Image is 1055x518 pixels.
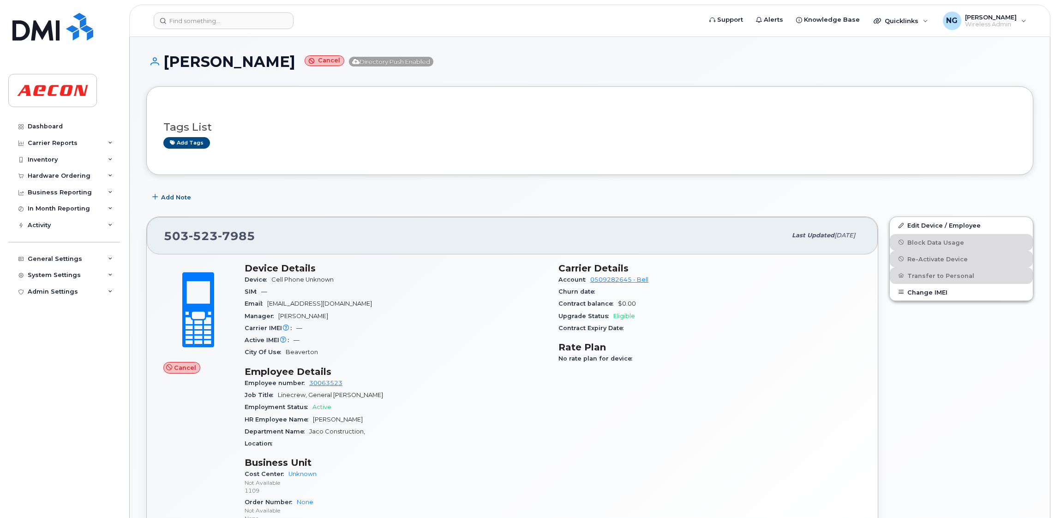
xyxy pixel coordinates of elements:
span: Upgrade Status [558,313,613,319]
span: Manager [245,313,278,319]
span: Cancel [174,363,196,372]
span: [PERSON_NAME] [313,416,363,423]
a: Unknown [288,470,317,477]
span: Beaverton [286,349,318,355]
span: Directory Push Enabled [349,57,433,66]
p: Not Available [245,506,547,514]
span: No rate plan for device [558,355,637,362]
span: [PERSON_NAME] [278,313,328,319]
span: City Of Use [245,349,286,355]
h3: Business Unit [245,457,547,468]
span: — [261,288,267,295]
span: Account [558,276,590,283]
h3: Tags List [163,121,1016,133]
span: Cost Center [245,470,288,477]
span: Cell Phone Unknown [271,276,334,283]
span: Device [245,276,271,283]
span: Re-Activate Device [907,255,968,262]
button: Re-Activate Device [890,251,1033,267]
span: 7985 [218,229,255,243]
span: Email [245,300,267,307]
p: Not Available [245,479,547,487]
a: None [297,499,313,506]
span: Churn date [558,288,599,295]
span: $0.00 [618,300,636,307]
a: Add tags [163,137,210,149]
span: [EMAIL_ADDRESS][DOMAIN_NAME] [267,300,372,307]
span: — [294,337,300,343]
span: Department Name [245,428,309,435]
button: Change IMEI [890,284,1033,301]
button: Transfer to Personal [890,267,1033,284]
span: Contract balance [558,300,618,307]
span: 523 [189,229,218,243]
span: 503 [164,229,255,243]
span: [DATE] [834,232,855,239]
a: Edit Device / Employee [890,217,1033,234]
span: Active [312,404,331,410]
span: Active IMEI [245,337,294,343]
span: Location [245,440,277,447]
span: — [296,325,302,331]
span: Eligible [613,313,635,319]
span: Order Number [245,499,297,506]
span: Employee number [245,379,309,386]
span: HR Employee Name [245,416,313,423]
span: SIM [245,288,261,295]
span: Add Note [161,193,191,202]
span: Job Title [245,392,278,398]
h3: Carrier Details [558,263,861,274]
small: Cancel [305,55,344,66]
span: Last updated [792,232,834,239]
span: Linecrew, General [PERSON_NAME] [278,392,383,398]
h3: Employee Details [245,366,547,377]
span: Employment Status [245,404,312,410]
button: Block Data Usage [890,234,1033,251]
h3: Rate Plan [558,342,861,353]
span: Carrier IMEI [245,325,296,331]
h1: [PERSON_NAME] [146,54,1033,70]
span: Jaco Construction, [309,428,365,435]
p: 1109 [245,487,547,494]
span: Contract Expiry Date [558,325,628,331]
a: 30063523 [309,379,342,386]
a: 0509282645 - Bell [590,276,648,283]
button: Add Note [146,189,199,205]
h3: Device Details [245,263,547,274]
